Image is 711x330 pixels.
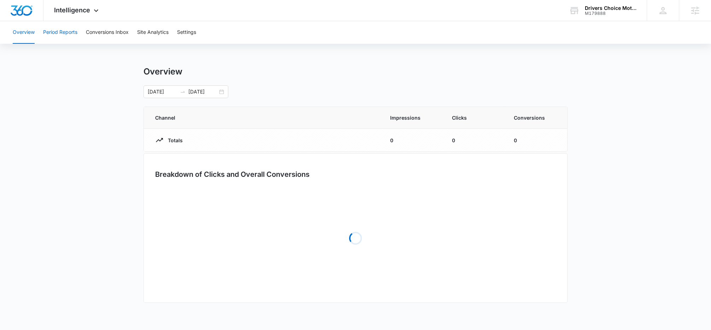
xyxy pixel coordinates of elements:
[382,129,443,152] td: 0
[177,21,196,44] button: Settings
[164,137,183,144] p: Totals
[54,6,90,14] span: Intelligence
[585,11,636,16] div: account id
[86,21,129,44] button: Conversions Inbox
[443,129,505,152] td: 0
[514,114,556,121] span: Conversions
[137,21,169,44] button: Site Analytics
[155,169,310,180] h3: Breakdown of Clicks and Overall Conversions
[180,89,186,95] span: swap-right
[143,66,182,77] h1: Overview
[148,88,177,96] input: Start date
[390,114,435,121] span: Impressions
[585,5,636,11] div: account name
[180,89,186,95] span: to
[452,114,497,121] span: Clicks
[43,21,77,44] button: Period Reports
[155,114,373,121] span: Channel
[188,88,218,96] input: End date
[505,129,567,152] td: 0
[13,21,35,44] button: Overview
